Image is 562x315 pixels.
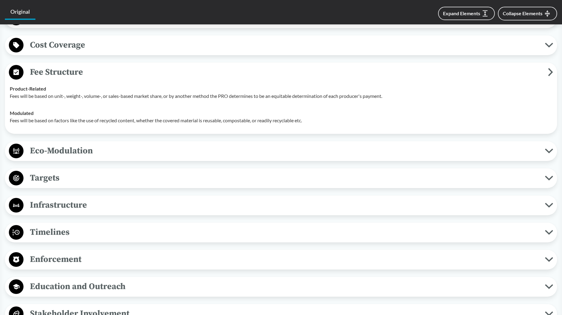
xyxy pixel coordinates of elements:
[10,86,46,91] strong: Product-Related
[24,171,545,185] span: Targets
[24,38,545,52] span: Cost Coverage
[24,280,545,293] span: Education and Outreach
[7,279,555,295] button: Education and Outreach
[7,170,555,186] button: Targets
[24,198,545,212] span: Infrastructure
[7,38,555,53] button: Cost Coverage
[7,143,555,159] button: Eco-Modulation
[7,198,555,213] button: Infrastructure
[10,110,34,116] strong: Modulated
[5,5,35,20] a: Original
[24,252,545,266] span: Enforcement
[24,144,545,158] span: Eco-Modulation
[438,7,495,20] button: Expand Elements
[24,65,548,79] span: Fee Structure
[24,225,545,239] span: Timelines
[10,92,552,100] p: Fees will be based on unit-, weight-, volume-, or sales-based market share, or by another method ...
[10,117,552,124] p: Fees will be based on factors like the use of recycled content, whether the covered material is r...
[7,252,555,267] button: Enforcement
[7,65,555,80] button: Fee Structure
[498,7,557,20] button: Collapse Elements
[7,225,555,240] button: Timelines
